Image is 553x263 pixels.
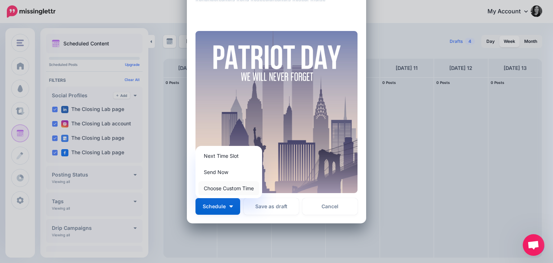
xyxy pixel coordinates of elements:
img: arrow-down-white.png [229,205,233,208]
a: Next Time Slot [198,149,259,163]
img: 1JTG0H9MBM72HV4RILIGF37JRVE4ISQX.png [195,31,358,193]
button: Schedule [195,198,240,215]
div: Schedule [195,146,262,198]
button: Save as draft [244,198,299,215]
a: Choose Custom Time [198,181,259,195]
span: Schedule [203,204,226,209]
a: Cancel [302,198,358,215]
a: Send Now [198,165,259,179]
